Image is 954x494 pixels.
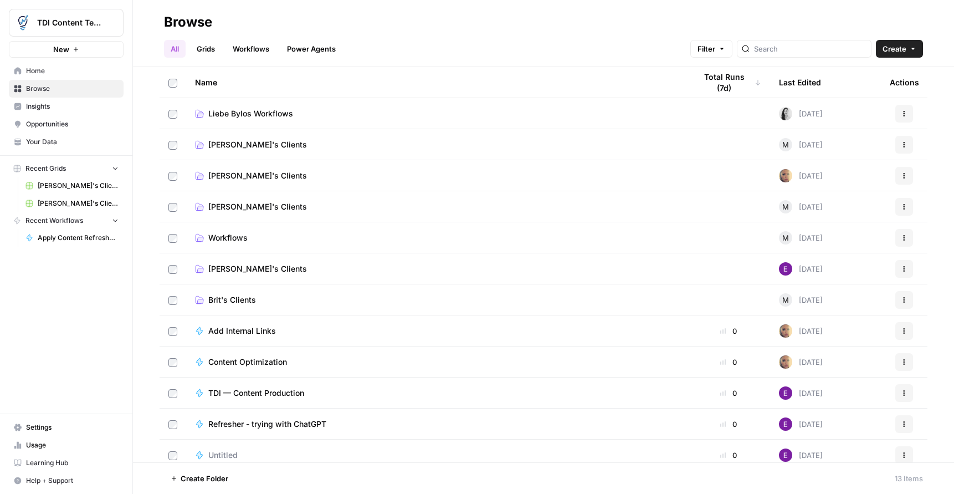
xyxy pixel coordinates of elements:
a: Home [9,62,124,80]
a: Opportunities [9,115,124,133]
span: Learning Hub [26,458,119,468]
div: Actions [890,67,919,98]
span: Refresher - trying with ChatGPT [208,419,326,430]
span: [PERSON_NAME]'s Clients [208,139,307,150]
span: Brit's Clients [208,294,256,305]
span: Browse [26,84,119,94]
span: Home [26,66,119,76]
span: M [782,201,789,212]
input: Search [754,43,866,54]
span: Liebe Bylos Workflows [208,108,293,119]
span: [PERSON_NAME]'s Clients - New Content [38,198,119,208]
span: Help + Support [26,476,119,486]
span: M [782,294,789,305]
span: Create Folder [181,473,228,484]
span: [PERSON_NAME]'s Clients [208,170,307,181]
button: Help + Support [9,472,124,490]
div: [DATE] [779,262,823,276]
button: Filter [690,40,732,58]
img: 43kfmuemi38zyoc4usdy4i9w48nn [779,262,792,276]
span: Recent Grids [25,164,66,174]
a: TDI — Content Production [195,388,678,399]
span: M [782,232,789,243]
span: Filter [697,43,715,54]
div: [DATE] [779,417,823,431]
a: Your Data [9,133,124,151]
a: All [164,40,186,58]
div: 13 Items [895,473,923,484]
a: [PERSON_NAME]'s Clients - New Content [20,195,124,212]
span: Workflows [208,232,248,243]
div: [DATE] [779,138,823,151]
span: Your Data [26,137,119,147]
a: [PERSON_NAME]'s Clients [195,139,678,150]
span: [PERSON_NAME]'s Clients [208,263,307,274]
img: 1ll1wdvmk2r7vv79rehgji1hd52l [779,107,792,120]
div: 0 [696,325,761,337]
img: TDI Content Team Logo [13,13,33,33]
div: [DATE] [779,231,823,245]
div: Last Edited [779,67,821,98]
a: Usage [9,436,124,454]
div: [DATE] [779,355,823,369]
span: TDI — Content Production [208,388,304,399]
a: [PERSON_NAME]'s Clients - Optimizing Content [20,177,124,195]
img: rpnue5gqhgwwz5ulzsshxcaclga5 [779,355,792,369]
div: 0 [696,419,761,430]
div: [DATE] [779,324,823,338]
div: [DATE] [779,386,823,400]
span: Content Optimization [208,357,287,368]
span: [PERSON_NAME]'s Clients [208,201,307,212]
button: New [9,41,124,58]
span: Settings [26,422,119,432]
span: Create [883,43,906,54]
span: Add Internal Links [208,325,276,337]
div: [DATE] [779,200,823,213]
div: Name [195,67,678,98]
div: 0 [696,388,761,399]
div: Total Runs (7d) [696,67,761,98]
div: [DATE] [779,169,823,182]
span: Insights [26,101,119,111]
img: rpnue5gqhgwwz5ulzsshxcaclga5 [779,324,792,338]
a: Learning Hub [9,454,124,472]
span: Apply Content Refresher Brief [38,233,119,243]
span: Recent Workflows [25,216,83,226]
a: Workflows [226,40,276,58]
span: Opportunities [26,119,119,129]
span: [PERSON_NAME]'s Clients - Optimizing Content [38,181,119,191]
button: Recent Grids [9,160,124,177]
div: [DATE] [779,449,823,462]
a: Untitled [195,450,678,461]
button: Workspace: TDI Content Team [9,9,124,37]
button: Create Folder [164,470,235,487]
span: Usage [26,440,119,450]
a: [PERSON_NAME]'s Clients [195,263,678,274]
a: Brit's Clients [195,294,678,305]
a: Content Optimization [195,357,678,368]
a: Browse [9,80,124,98]
a: Workflows [195,232,678,243]
a: Liebe Bylos Workflows [195,108,678,119]
span: M [782,139,789,150]
a: Settings [9,419,124,436]
span: TDI Content Team [37,17,104,28]
img: rpnue5gqhgwwz5ulzsshxcaclga5 [779,169,792,182]
div: Browse [164,13,212,31]
button: Recent Workflows [9,212,124,229]
div: [DATE] [779,107,823,120]
span: Untitled [208,450,238,461]
a: Add Internal Links [195,325,678,337]
img: 43kfmuemi38zyoc4usdy4i9w48nn [779,449,792,462]
div: 0 [696,450,761,461]
a: Insights [9,98,124,115]
span: New [53,44,69,55]
a: [PERSON_NAME]'s Clients [195,170,678,181]
img: 43kfmuemi38zyoc4usdy4i9w48nn [779,417,792,431]
a: Refresher - trying with ChatGPT [195,419,678,430]
a: Apply Content Refresher Brief [20,229,124,247]
img: 43kfmuemi38zyoc4usdy4i9w48nn [779,386,792,400]
a: Power Agents [280,40,342,58]
div: 0 [696,357,761,368]
button: Create [876,40,923,58]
